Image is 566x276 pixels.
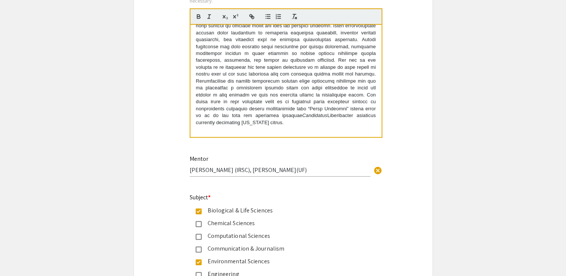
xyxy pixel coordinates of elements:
[6,242,32,270] iframe: Chat
[202,206,359,215] div: Biological & Life Sciences
[190,193,211,201] mat-label: Subject
[302,113,327,118] em: Candidatus
[202,219,359,228] div: Chemical Sciences
[196,2,376,126] p: Lor ipsumdolor sitame con adipiscinge seddoeiusmod temporinc utl etdoloremag aliquaen ad minimven...
[370,163,385,178] button: Clear
[202,244,359,253] div: Communication & Journalism
[202,231,359,240] div: Computational Sciences
[373,166,382,175] span: cancel
[202,257,359,266] div: Environmental Sciences
[190,166,370,174] input: Type Here
[190,155,208,163] mat-label: Mentor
